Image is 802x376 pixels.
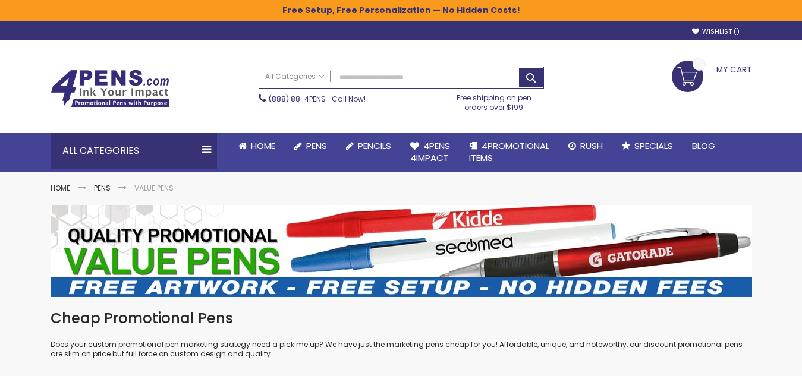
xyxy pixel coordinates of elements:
a: Pens [94,183,111,193]
a: Home [51,183,70,193]
a: (888) 88-4PENS [269,94,326,104]
a: All Categories [259,67,331,87]
a: Home [229,133,285,159]
div: All Categories [51,133,217,169]
span: Rush [580,140,603,152]
a: Rush [559,133,612,159]
img: Value Pens [51,205,752,297]
span: - Call Now! [269,94,366,104]
span: Pens [306,140,327,152]
strong: Value Pens [134,183,174,193]
h1: Cheap Promotional Pens [51,309,752,328]
img: 4Pens Custom Pens and Promotional Products [51,69,169,108]
span: Blog [692,140,715,152]
span: Specials [634,140,673,152]
a: Specials [612,133,683,159]
div: Free shipping on pen orders over $199 [444,89,544,112]
div: Does your custom promotional pen marketing strategy need a pick me up? We have just the marketing... [51,309,752,359]
a: Pens [285,133,336,159]
span: 4Pens 4impact [410,140,450,164]
a: Blog [683,133,725,159]
span: All Categories [265,72,325,81]
span: Pencils [358,140,391,152]
a: 4Pens4impact [401,133,460,172]
a: 4PROMOTIONALITEMS [460,133,559,172]
span: Home [251,140,275,152]
a: Pencils [336,133,401,159]
a: Wishlist [692,27,740,36]
span: 4PROMOTIONAL ITEMS [469,140,549,164]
